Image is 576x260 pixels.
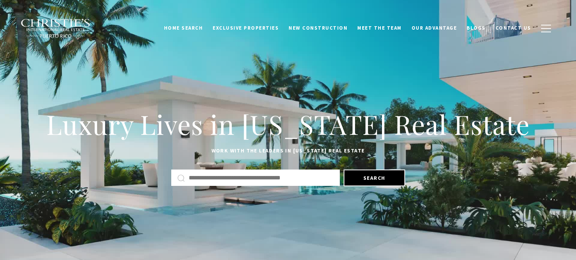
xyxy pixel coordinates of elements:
[208,21,284,35] a: Exclusive Properties
[496,25,531,31] span: Contact Us
[284,21,352,35] a: New Construction
[41,108,535,141] h1: Luxury Lives in [US_STATE] Real Estate
[159,21,208,35] a: Home Search
[289,25,347,31] span: New Construction
[462,21,491,35] a: Blogs
[213,25,279,31] span: Exclusive Properties
[21,19,91,38] img: Christie's International Real Estate black text logo
[344,170,405,186] button: Search
[412,25,457,31] span: Our Advantage
[352,21,407,35] a: Meet the Team
[407,21,462,35] a: Our Advantage
[467,25,486,31] span: Blogs
[41,146,535,155] p: Work with the leaders in [US_STATE] Real Estate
